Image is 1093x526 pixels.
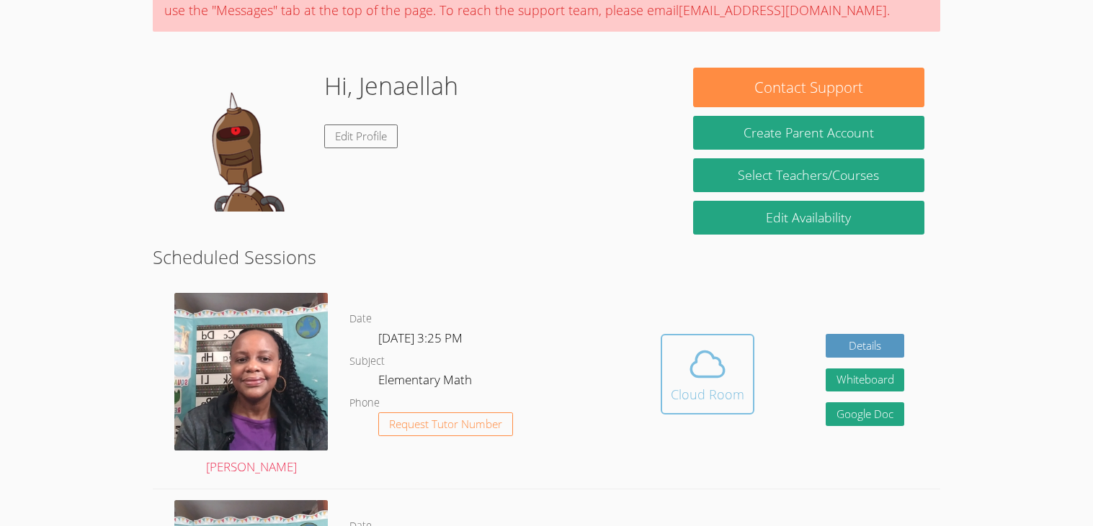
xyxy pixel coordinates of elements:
div: Cloud Room [671,384,744,404]
button: Contact Support [693,68,924,107]
img: default.png [169,68,313,212]
a: Details [826,334,905,358]
a: [PERSON_NAME] [174,293,328,478]
dt: Phone [349,394,380,412]
dt: Subject [349,353,385,371]
img: Selfie2.jpg [174,293,328,450]
span: [DATE] 3:25 PM [378,330,463,346]
button: Create Parent Account [693,116,924,150]
dd: Elementary Math [378,370,475,394]
a: Select Teachers/Courses [693,158,924,192]
h2: Scheduled Sessions [153,243,940,271]
h1: Hi, Jenaellah [324,68,458,104]
button: Whiteboard [826,368,905,392]
dt: Date [349,310,372,328]
button: Request Tutor Number [378,412,513,436]
a: Edit Availability [693,201,924,235]
a: Google Doc [826,402,905,426]
button: Cloud Room [661,334,754,414]
a: Edit Profile [324,124,398,148]
span: Request Tutor Number [389,419,502,430]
